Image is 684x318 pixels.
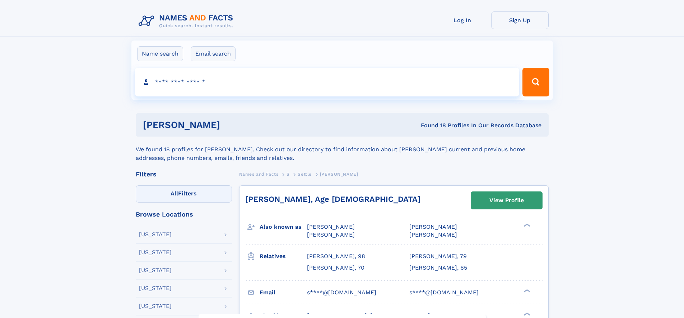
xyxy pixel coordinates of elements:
[135,68,520,96] input: search input
[139,303,172,309] div: [US_STATE]
[287,170,290,179] a: S
[298,170,312,179] a: Settle
[260,250,307,262] h3: Relatives
[260,221,307,233] h3: Also known as
[320,172,358,177] span: [PERSON_NAME]
[171,190,178,197] span: All
[260,286,307,299] h3: Email
[136,137,549,162] div: We found 18 profiles for [PERSON_NAME]. Check out our directory to find information about [PERSON...
[137,46,183,61] label: Name search
[409,252,467,260] a: [PERSON_NAME], 79
[287,172,290,177] span: S
[522,223,531,228] div: ❯
[434,11,491,29] a: Log In
[136,185,232,203] label: Filters
[139,232,172,237] div: [US_STATE]
[136,171,232,177] div: Filters
[320,122,541,129] div: Found 18 Profiles In Our Records Database
[136,11,239,31] img: Logo Names and Facts
[139,250,172,255] div: [US_STATE]
[491,11,549,29] a: Sign Up
[136,211,232,218] div: Browse Locations
[522,288,531,293] div: ❯
[245,195,420,204] a: [PERSON_NAME], Age [DEMOGRAPHIC_DATA]
[489,192,524,209] div: View Profile
[139,285,172,291] div: [US_STATE]
[409,223,457,230] span: [PERSON_NAME]
[522,312,531,316] div: ❯
[191,46,236,61] label: Email search
[298,172,312,177] span: Settle
[307,223,355,230] span: [PERSON_NAME]
[239,170,279,179] a: Names and Facts
[409,264,467,272] a: [PERSON_NAME], 65
[471,192,542,209] a: View Profile
[139,267,172,273] div: [US_STATE]
[307,252,365,260] a: [PERSON_NAME], 98
[307,264,364,272] a: [PERSON_NAME], 70
[522,68,549,96] button: Search Button
[307,231,355,238] span: [PERSON_NAME]
[409,231,457,238] span: [PERSON_NAME]
[143,120,321,129] h1: [PERSON_NAME]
